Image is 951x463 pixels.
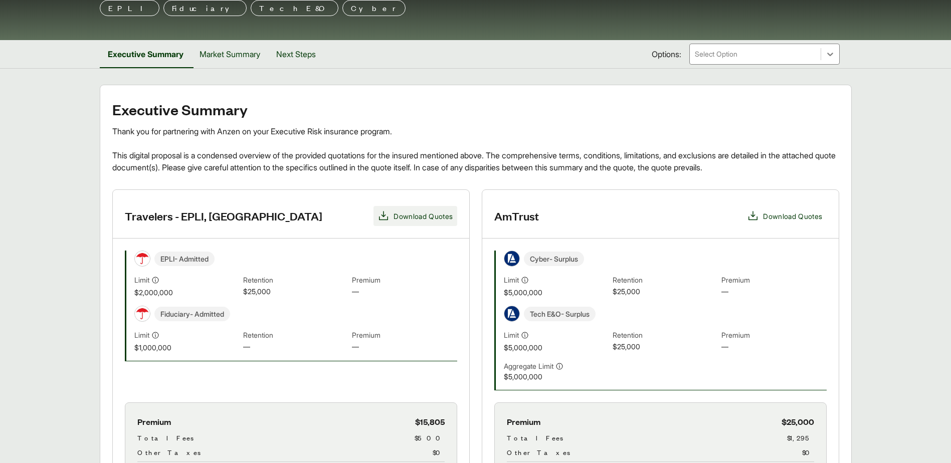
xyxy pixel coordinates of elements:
span: — [243,341,348,353]
span: $25,000 [613,341,717,353]
span: Other Taxes [507,447,570,457]
span: $25,000 [782,415,814,428]
span: Premium [137,415,171,428]
span: Retention [613,330,717,341]
span: Other Taxes [137,447,201,457]
span: — [721,341,826,353]
button: Market Summary [192,40,268,68]
span: Premium [507,415,540,428]
p: Fiduciary [172,2,238,14]
span: — [352,286,457,298]
span: Retention [243,275,348,286]
h2: Executive Summary [112,101,839,117]
div: Thank you for partnering with Anzen on your Executive Risk insurance program. This digital propos... [112,125,839,173]
button: Download Quotes [373,206,457,226]
img: Travelers [135,306,150,321]
span: — [352,341,457,353]
span: $0 [433,447,445,457]
p: Tech E&O [259,2,330,14]
span: $25,000 [613,286,717,298]
button: Download Quotes [743,206,826,226]
span: Total Fees [137,432,194,443]
span: Total Fees [507,432,563,443]
img: Travelers [135,251,150,266]
span: Premium [721,330,826,341]
span: $1,295 [787,432,814,443]
span: Download Quotes [394,211,453,221]
span: Retention [243,330,348,341]
span: Limit [134,275,149,285]
span: $15,805 [415,415,445,428]
span: Fiduciary - Admitted [154,307,230,321]
span: Limit [134,330,149,340]
span: $2,000,000 [134,287,239,298]
span: $0 [802,447,814,457]
span: $5,000,000 [504,287,609,298]
h3: Travelers - EPLI, [GEOGRAPHIC_DATA] [125,208,322,223]
span: Limit [504,330,519,340]
img: AmTrust | Associated Industries Insurance Company, Inc. [504,251,519,266]
img: AmTrust | Associated Industries Insurance Company, Inc. [504,306,519,321]
span: Limit [504,275,519,285]
button: Next Steps [268,40,324,68]
span: $25,000 [243,286,348,298]
span: Premium [352,330,457,341]
span: Aggregate Limit [504,361,553,371]
span: Cyber - Surplus [524,252,584,266]
span: Retention [613,275,717,286]
button: Executive Summary [100,40,192,68]
span: EPLI - Admitted [154,252,215,266]
h3: AmTrust [494,208,539,223]
span: $1,000,000 [134,342,239,353]
span: $500 [415,432,445,443]
span: Download Quotes [763,211,822,221]
span: Options: [652,48,681,60]
p: Cyber [351,2,397,14]
span: Premium [721,275,826,286]
p: EPLI [108,2,151,14]
span: $5,000,000 [504,342,609,353]
span: $5,000,000 [504,371,609,382]
span: Premium [352,275,457,286]
span: Tech E&O - Surplus [524,307,596,321]
span: — [721,286,826,298]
